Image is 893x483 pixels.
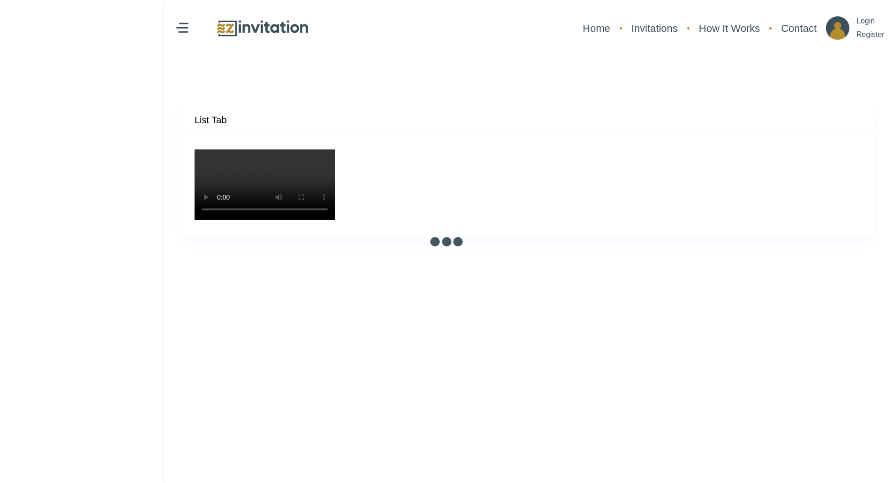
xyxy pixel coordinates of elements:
[776,16,821,41] a: Contact
[627,16,683,41] a: Invitations
[578,16,615,41] a: Home
[216,18,309,38] img: logo.png
[694,16,765,41] a: How It Works
[195,149,335,220] video: Your browser does not support the video tag.
[826,16,849,40] img: ico_account.png
[856,15,885,42] p: Login Register
[195,114,227,126] h4: List Tab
